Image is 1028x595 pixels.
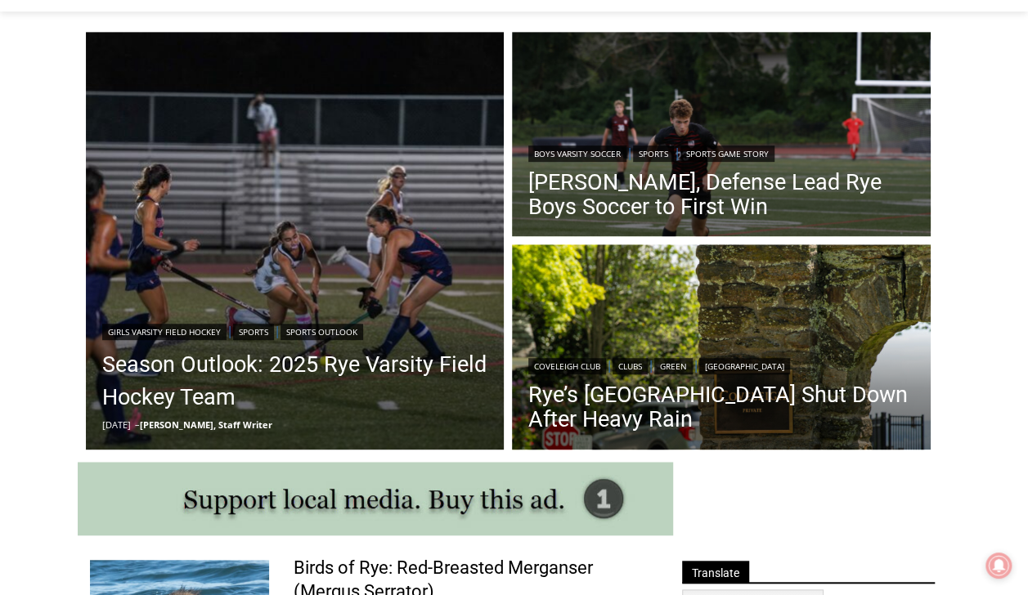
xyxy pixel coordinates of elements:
a: Sports [233,324,274,340]
a: Intern @ [DOMAIN_NAME] [393,159,792,204]
span: Translate [682,561,749,583]
a: Season Outlook: 2025 Rye Varsity Field Hockey Team [102,348,488,414]
a: [PERSON_NAME], Defense Lead Rye Boys Soccer to First Win [528,170,914,219]
img: (PHOTO: Rye Boys Soccer's Lex Cox (#23) dribbling againt Tappan Zee on Thursday, September 4. Cre... [512,32,931,241]
a: Coveleigh Club [528,358,606,374]
a: Read More Rye’s Coveleigh Beach Shut Down After Heavy Rain [512,244,931,454]
span: – [135,418,140,431]
a: Sports Game Story [680,145,774,162]
a: Open Tues. - Sun. [PHONE_NUMBER] [1,164,164,204]
span: Intern @ [DOMAIN_NAME] [428,163,758,199]
a: Boys Varsity Soccer [528,145,626,162]
a: Sports [633,145,674,162]
span: Open Tues. - Sun. [PHONE_NUMBER] [5,168,160,230]
div: | | | [528,355,914,374]
a: Clubs [613,358,648,374]
a: Sports Outlook [281,324,363,340]
div: | | [102,320,488,340]
img: (PHOTO: Coveleigh Club, at 459 Stuyvesant Avenue in Rye. Credit: Justin Gray.) [512,244,931,454]
img: (PHOTO: Rye Varsity Field Hockey Head Coach Kelly Vegliante has named senior captain Kate Morreal... [86,32,505,450]
div: | | [528,142,914,162]
img: support local media, buy this ad [78,462,673,535]
div: "[PERSON_NAME] and I covered the [DATE] Parade, which was a really eye opening experience as I ha... [413,1,773,159]
a: Read More Season Outlook: 2025 Rye Varsity Field Hockey Team [86,32,505,450]
time: [DATE] [102,418,131,431]
a: [GEOGRAPHIC_DATA] [699,358,790,374]
a: [PERSON_NAME], Staff Writer [140,418,272,431]
div: "the precise, almost orchestrated movements of cutting and assembling sushi and [PERSON_NAME] mak... [168,102,240,195]
a: Rye’s [GEOGRAPHIC_DATA] Shut Down After Heavy Rain [528,382,914,432]
a: Read More Cox, Defense Lead Rye Boys Soccer to First Win [512,32,931,241]
a: Girls Varsity Field Hockey [102,324,227,340]
a: Green [654,358,693,374]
